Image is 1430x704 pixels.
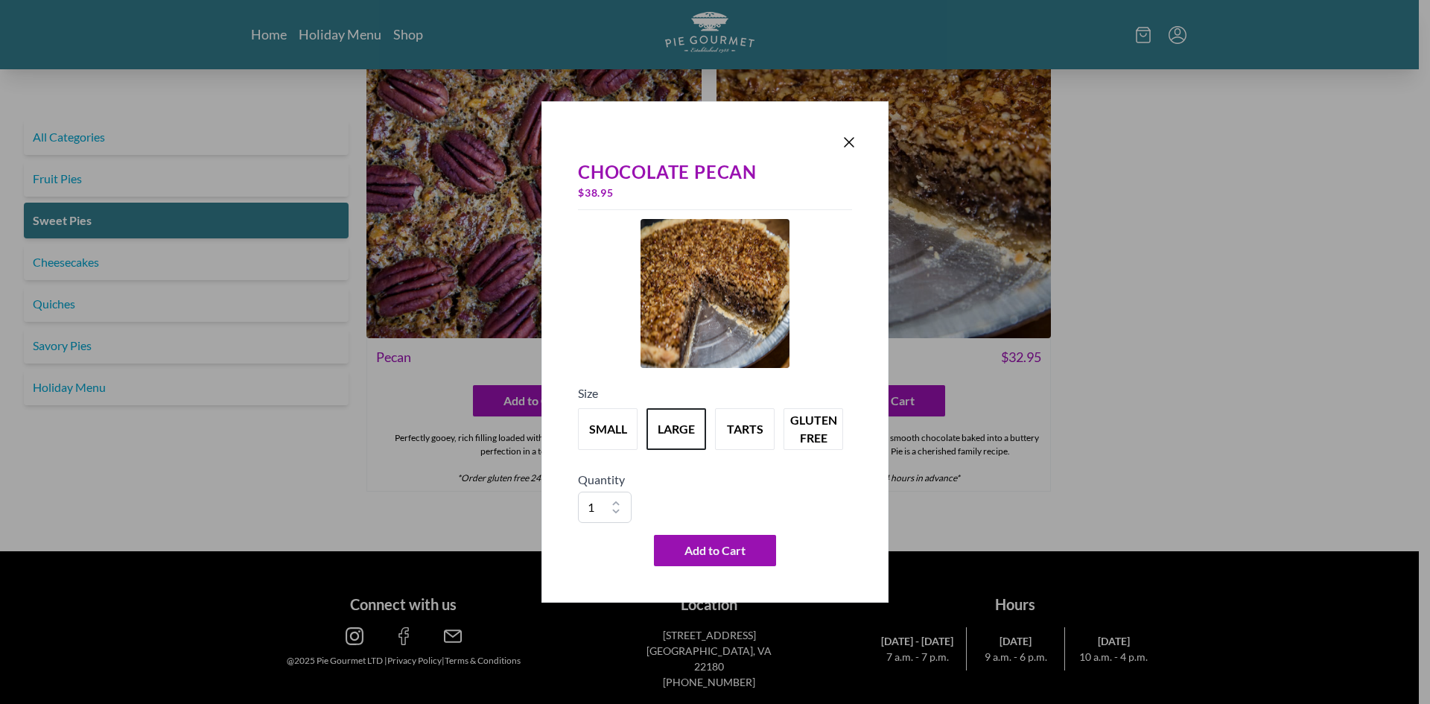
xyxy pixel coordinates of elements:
[578,408,638,450] button: Variant Swatch
[578,162,852,183] div: Chocolate Pecan
[578,471,852,489] h5: Quantity
[784,408,843,450] button: Variant Swatch
[646,408,706,450] button: Variant Swatch
[641,219,789,368] img: Product Image
[578,384,852,402] h5: Size
[578,183,852,203] div: $ 38.95
[840,133,858,151] button: Close panel
[641,219,789,372] a: Product Image
[654,535,776,566] button: Add to Cart
[715,408,775,450] button: Variant Swatch
[684,542,746,559] span: Add to Cart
